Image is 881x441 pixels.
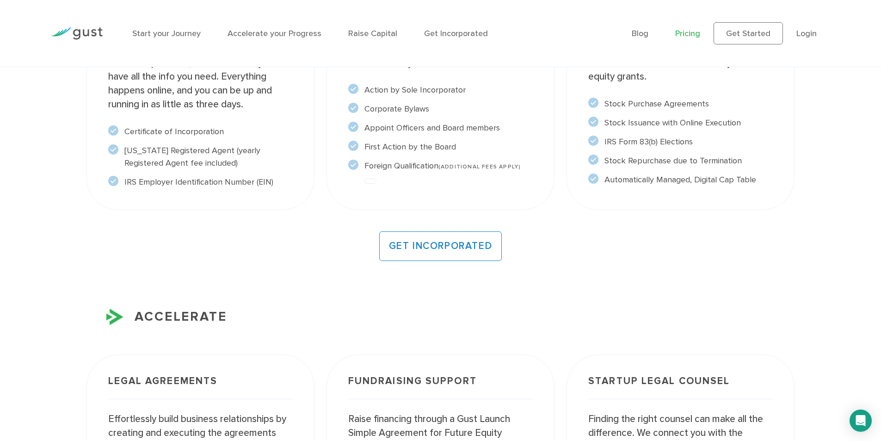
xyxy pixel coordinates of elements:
li: Corporate Bylaws [348,103,533,115]
li: Action by Sole Incorporator [348,84,533,96]
a: Accelerate your Progress [228,29,321,38]
li: Stock Repurchase due to Termination [588,155,773,167]
h3: ACCELERATE [86,307,795,327]
img: Accelerate Icon X2 [106,309,123,325]
a: Start your Journey [132,29,201,38]
a: GET INCORPORATED [379,231,502,261]
a: Blog [632,29,648,38]
a: Get Incorporated [424,29,488,38]
img: Gust Logo [51,27,103,40]
span: (ADDITIONAL FEES APPLY) [438,163,521,170]
li: Appoint Officers and Board members [348,122,533,134]
li: First Action by the Board [348,141,533,153]
a: Raise Capital [348,29,397,38]
li: Stock Issuance with Online Execution [588,117,773,129]
h3: Legal Agreements [108,376,293,399]
li: [US_STATE] Registered Agent (yearly Registered Agent fee included) [108,144,293,169]
li: Stock Purchase Agreements [588,98,773,110]
li: IRS Employer Identification Number (EIN) [108,176,293,188]
li: Foreign Qualification [348,160,533,172]
a: Get Started [714,22,783,44]
a: Pricing [675,29,700,38]
li: Automatically Managed, Digital Cap Table [588,174,773,186]
h3: Startup Legal Counsel [588,376,773,399]
li: Certificate of Incorporation [108,125,293,138]
h3: Fundraising Support [348,376,533,399]
a: Login [796,29,817,38]
iframe: Chat Widget [727,341,881,441]
li: IRS Form 83(b) Elections [588,136,773,148]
